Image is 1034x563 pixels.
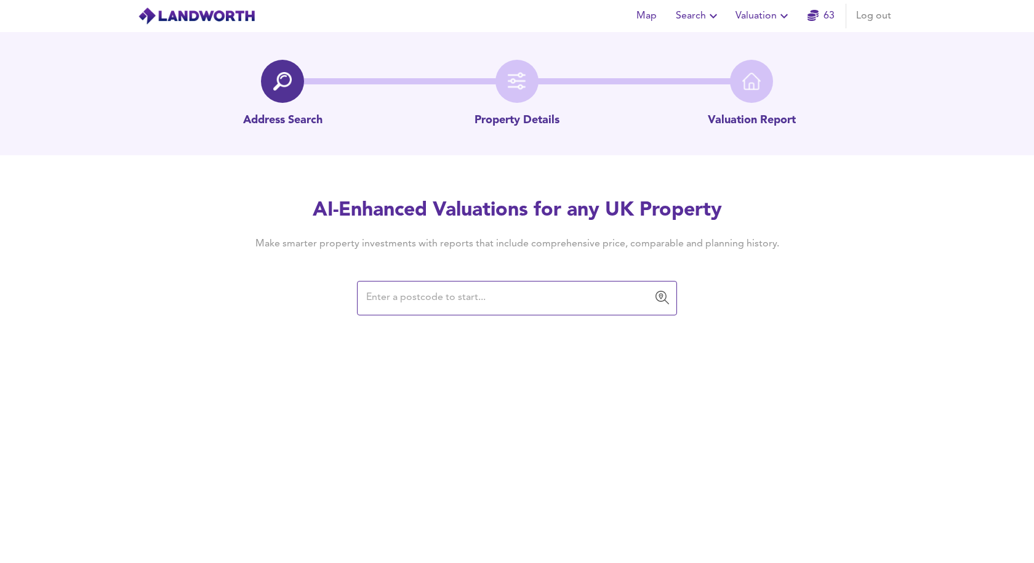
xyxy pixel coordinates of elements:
p: Property Details [475,113,559,129]
p: Valuation Report [708,113,796,129]
img: filter-icon [508,72,526,91]
input: Enter a postcode to start... [363,286,653,310]
button: 63 [801,4,841,28]
a: 63 [808,7,835,25]
span: Log out [856,7,891,25]
button: Search [671,4,726,28]
p: Address Search [243,113,323,129]
img: home-icon [742,72,761,91]
span: Valuation [735,7,792,25]
button: Valuation [731,4,796,28]
button: Map [627,4,666,28]
img: logo [138,7,255,25]
span: Map [631,7,661,25]
h2: AI-Enhanced Valuations for any UK Property [236,197,798,224]
span: Search [676,7,721,25]
h4: Make smarter property investments with reports that include comprehensive price, comparable and p... [236,237,798,251]
img: search-icon [273,72,292,91]
button: Log out [851,4,896,28]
